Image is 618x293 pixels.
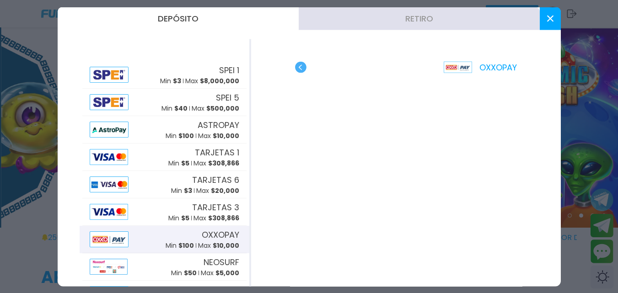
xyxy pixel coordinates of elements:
[193,213,239,223] p: Max
[202,228,239,240] span: OXXOPAY
[174,103,188,112] span: $ 40
[80,225,249,253] button: AlipayOXXOPAYMin $100Max $10,000
[90,149,128,165] img: Alipay
[80,116,249,143] button: AlipayASTROPAYMin $100Max $10,000
[80,253,249,280] button: AlipayNEOSURFMin $50Max $5,000
[80,61,249,88] button: AlipaySPEI 1Min $3Max $8,000,000
[90,258,128,274] img: Alipay
[193,158,239,168] p: Max
[208,158,239,167] span: $ 308,866
[444,61,472,73] img: Platform Logo
[168,158,189,168] p: Min
[213,240,239,250] span: $ 10,000
[168,213,189,223] p: Min
[90,231,129,247] img: Alipay
[196,186,239,195] p: Max
[90,121,129,137] img: Alipay
[198,118,239,131] span: ASTROPAY
[208,213,239,222] span: $ 308,866
[171,268,197,277] p: Min
[90,66,129,82] img: Alipay
[181,213,189,222] span: $ 5
[213,131,239,140] span: $ 10,000
[211,186,239,195] span: $ 20,000
[160,76,181,85] p: Min
[80,198,249,225] button: AlipayTARJETAS 3Min $5Max $308,866
[178,131,194,140] span: $ 100
[184,268,197,277] span: $ 50
[444,61,516,73] p: OXXOPAY
[173,76,181,85] span: $ 3
[206,103,239,112] span: $ 500,000
[216,91,239,103] span: SPEI 5
[185,76,239,85] p: Max
[192,103,239,113] p: Max
[90,203,128,219] img: Alipay
[58,7,299,30] button: Depósito
[181,158,189,167] span: $ 5
[192,201,239,213] span: TARJETAS 3
[161,103,188,113] p: Min
[299,7,540,30] button: Retiro
[80,143,249,170] button: AlipayTARJETAS 1Min $5Max $308,866
[166,131,194,140] p: Min
[171,186,192,195] p: Min
[90,176,129,192] img: Alipay
[195,146,239,158] span: TARJETAS 1
[200,76,239,85] span: $ 8,000,000
[204,256,239,268] span: NEOSURF
[90,94,129,110] img: Alipay
[80,170,249,198] button: AlipayTARJETAS 6Min $3Max $20,000
[192,173,239,186] span: TARJETAS 6
[184,186,192,195] span: $ 3
[198,240,239,250] p: Max
[178,240,194,250] span: $ 100
[215,268,239,277] span: $ 5,000
[80,88,249,116] button: AlipaySPEI 5Min $40Max $500,000
[198,131,239,140] p: Max
[219,64,239,76] span: SPEI 1
[166,240,194,250] p: Min
[201,268,239,277] p: Max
